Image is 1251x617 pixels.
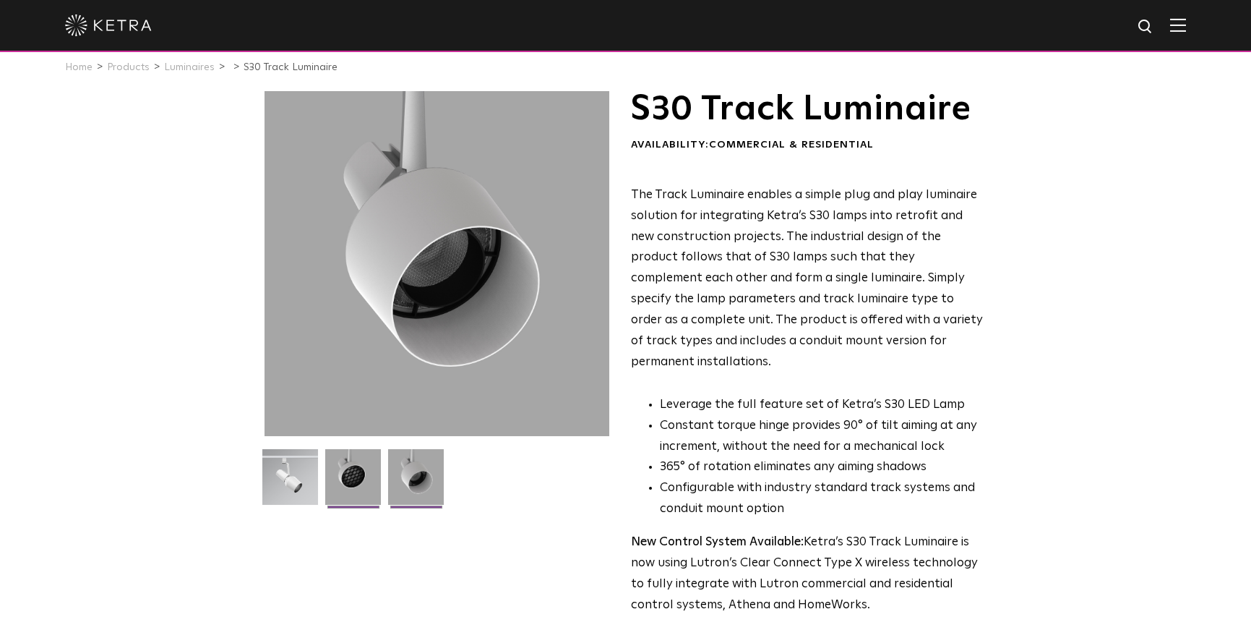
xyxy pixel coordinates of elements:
span: The Track Luminaire enables a simple plug and play luminaire solution for integrating Ketra’s S30... [631,189,983,368]
a: S30 Track Luminaire [244,62,338,72]
li: Configurable with industry standard track systems and conduit mount option [660,478,983,520]
li: 365° of rotation eliminates any aiming shadows [660,457,983,478]
img: S30-Track-Luminaire-2021-Web-Square [262,449,318,516]
a: Home [65,62,93,72]
strong: New Control System Available: [631,536,804,548]
li: Constant torque hinge provides 90° of tilt aiming at any increment, without the need for a mechan... [660,416,983,458]
img: search icon [1137,18,1155,36]
p: Ketra’s S30 Track Luminaire is now using Lutron’s Clear Connect Type X wireless technology to ful... [631,532,983,616]
span: Commercial & Residential [709,140,874,150]
li: Leverage the full feature set of Ketra’s S30 LED Lamp [660,395,983,416]
img: ketra-logo-2019-white [65,14,152,36]
h1: S30 Track Luminaire [631,91,983,127]
img: 9e3d97bd0cf938513d6e [388,449,444,516]
a: Luminaires [164,62,215,72]
a: Products [107,62,150,72]
div: Availability: [631,138,983,153]
img: 3b1b0dc7630e9da69e6b [325,449,381,516]
img: Hamburger%20Nav.svg [1170,18,1186,32]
